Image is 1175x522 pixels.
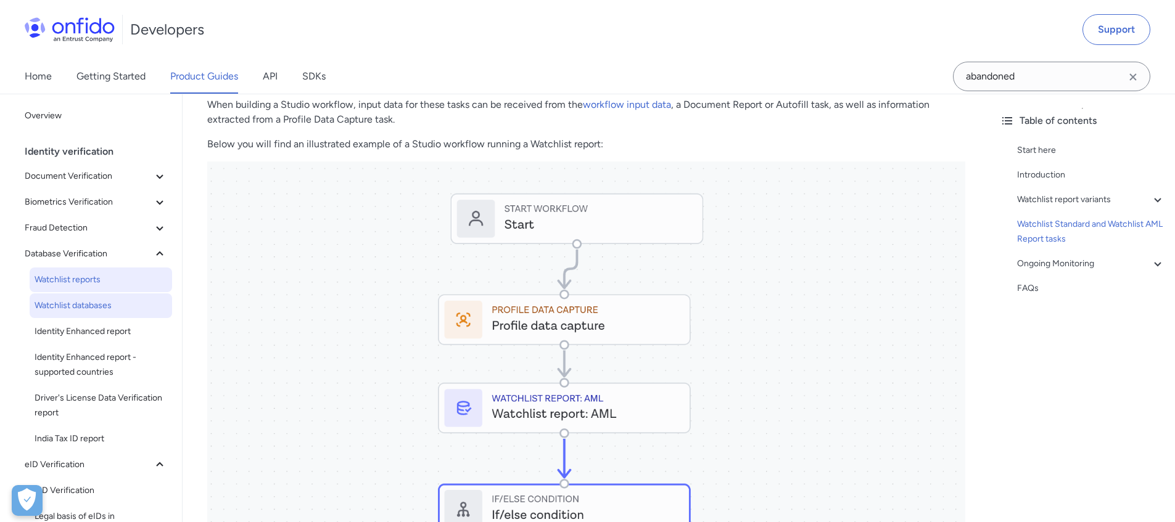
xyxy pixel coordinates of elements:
img: Onfido Logo [25,17,115,42]
span: Driver's License Data Verification report [35,391,167,420]
a: Identity Enhanced report - supported countries [30,345,172,385]
p: Below you will find an illustrated example of a Studio workflow running a Watchlist report: [207,137,965,152]
h1: Developers [130,20,204,39]
span: India Tax ID report [35,431,167,446]
input: Onfido search input field [953,62,1150,91]
a: Home [25,59,52,94]
a: Support [1082,14,1150,45]
button: eID Verification [20,452,172,477]
span: Identity Enhanced report [35,324,167,339]
a: Watchlist Standard and Watchlist AML Report tasks [1017,217,1165,247]
div: Table of contents [1000,113,1165,128]
span: Identity Enhanced report - supported countries [35,350,167,380]
a: Start here [1017,143,1165,158]
button: Fraud Detection [20,216,172,240]
button: Document Verification [20,164,172,189]
span: eID Verification [25,457,152,472]
span: Watchlist reports [35,272,167,287]
a: Watchlist report variants [1017,192,1165,207]
a: Overview [20,104,172,128]
svg: Clear search field button [1126,70,1140,84]
span: Overview [25,108,167,123]
span: Biometrics Verification [25,195,152,210]
a: Identity Enhanced report [30,319,172,344]
a: Driver's License Data Verification report [30,386,172,425]
span: Fraud Detection [25,221,152,235]
span: Database Verification [25,247,152,261]
span: eID Verification [35,483,167,498]
a: SDKs [302,59,326,94]
a: Ongoing Monitoring [1017,256,1165,271]
a: Watchlist databases [30,293,172,318]
a: India Tax ID report [30,426,172,451]
span: Watchlist databases [35,298,167,313]
a: eID Verification [30,478,172,503]
a: API [263,59,278,94]
div: Cookie Preferences [12,485,43,516]
a: Watchlist reports [30,267,172,292]
button: Open Preferences [12,485,43,516]
span: Document Verification [25,169,152,184]
a: Introduction [1017,168,1165,182]
button: Biometrics Verification [20,190,172,214]
a: workflow input data [583,99,671,110]
button: Database Verification [20,242,172,266]
a: Product Guides [170,59,238,94]
p: When building a Studio workflow, input data for these tasks can be received from the , a Document... [207,97,965,127]
a: FAQs [1017,281,1165,296]
div: Identity verification [25,139,177,164]
a: Getting Started [76,59,146,94]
